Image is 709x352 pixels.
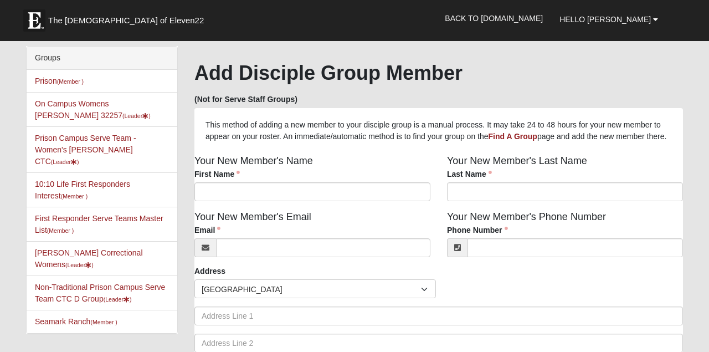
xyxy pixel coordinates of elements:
span: Hello [PERSON_NAME] [559,15,651,24]
small: (Member ) [47,227,74,234]
a: [PERSON_NAME] Correctional Womens(Leader) [35,248,143,269]
label: Phone Number [447,225,508,236]
span: page and add the new member there. [537,132,667,141]
a: First Responder Serve Teams Master List(Member ) [35,214,163,234]
a: Hello [PERSON_NAME] [551,6,666,33]
div: Your New Member's Last Name [439,154,691,210]
input: Address Line 1 [194,307,683,325]
a: 10:10 Life First Responders Interest(Member ) [35,180,130,200]
label: First Name [194,169,240,180]
a: Non-Traditional Prison Campus Serve Team CTC D Group(Leader) [35,283,165,303]
span: The [DEMOGRAPHIC_DATA] of Eleven22 [48,15,204,26]
a: On Campus Womens [PERSON_NAME] 32257(Leader) [35,99,151,120]
a: Back to [DOMAIN_NAME] [436,4,551,32]
a: Find A Group [489,132,537,141]
a: Seamark Ranch(Member ) [35,317,117,326]
small: (Member ) [61,193,88,200]
div: Your New Member's Phone Number [439,210,691,266]
small: (Leader ) [104,296,132,303]
small: (Leader ) [65,262,94,268]
label: Address [194,266,225,277]
div: Your New Member's Name [186,154,439,210]
img: Eleven22 logo [23,9,45,32]
h1: Add Disciple Group Member [194,61,683,85]
small: (Leader ) [51,159,79,165]
label: Email [194,225,220,236]
small: (Member ) [90,319,117,325]
h5: (Not for Serve Staff Groups) [194,95,683,104]
div: Your New Member's Email [186,210,439,266]
span: [GEOGRAPHIC_DATA] [202,280,421,299]
a: Prison(Member ) [35,76,84,85]
label: Last Name [447,169,492,180]
small: (Leader ) [122,113,151,119]
div: Groups [27,47,177,70]
span: This method of adding a new member to your disciple group is a manual process. It may take 24 to ... [205,120,661,141]
small: (Member ) [57,78,84,85]
a: The [DEMOGRAPHIC_DATA] of Eleven22 [18,4,239,32]
a: Prison Campus Serve Team - Women's [PERSON_NAME] CTC(Leader) [35,134,136,166]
